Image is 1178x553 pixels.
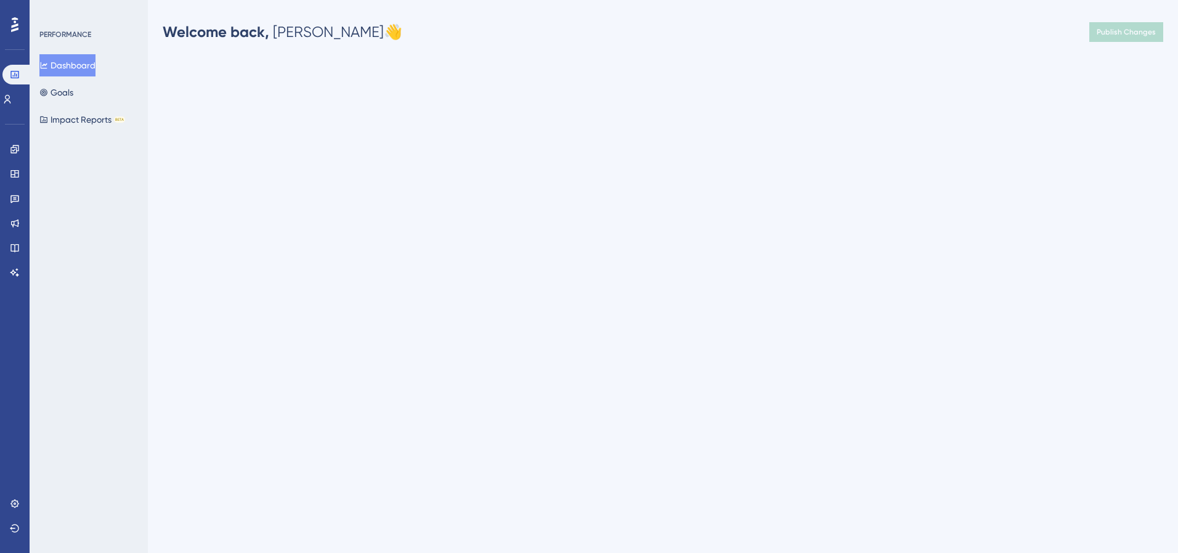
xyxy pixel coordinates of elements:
div: [PERSON_NAME] 👋 [163,22,402,42]
span: Publish Changes [1097,27,1156,37]
div: PERFORMANCE [39,30,91,39]
button: Goals [39,81,73,104]
div: BETA [114,117,125,123]
button: Impact ReportsBETA [39,109,125,131]
button: Dashboard [39,54,95,76]
button: Publish Changes [1089,22,1163,42]
span: Welcome back, [163,23,269,41]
